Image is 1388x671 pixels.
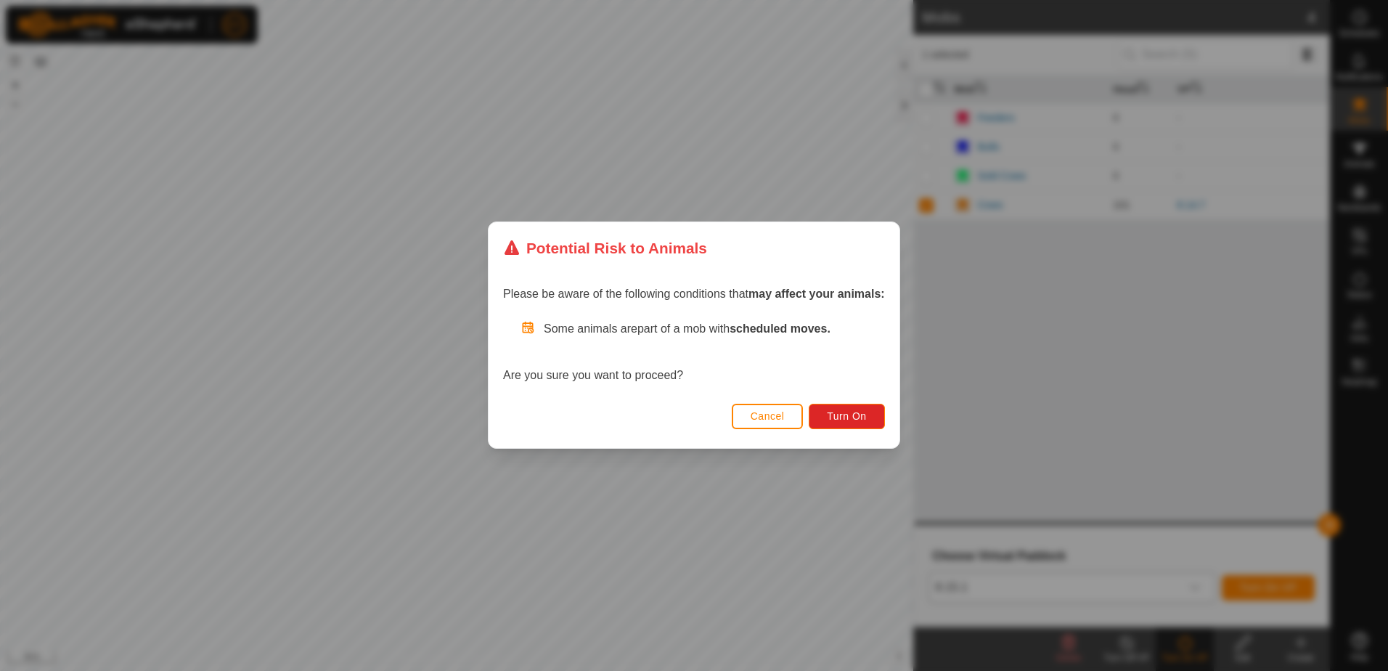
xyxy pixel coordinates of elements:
button: Turn On [809,404,885,429]
strong: scheduled moves. [730,323,830,335]
span: Cancel [751,411,785,423]
strong: may affect your animals: [748,288,885,301]
span: Please be aware of the following conditions that [503,288,885,301]
button: Cancel [732,404,804,429]
div: Potential Risk to Animals [503,237,707,259]
span: part of a mob with [637,323,830,335]
span: Turn On [828,411,867,423]
p: Some animals are [544,321,885,338]
div: Are you sure you want to proceed? [503,321,885,385]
